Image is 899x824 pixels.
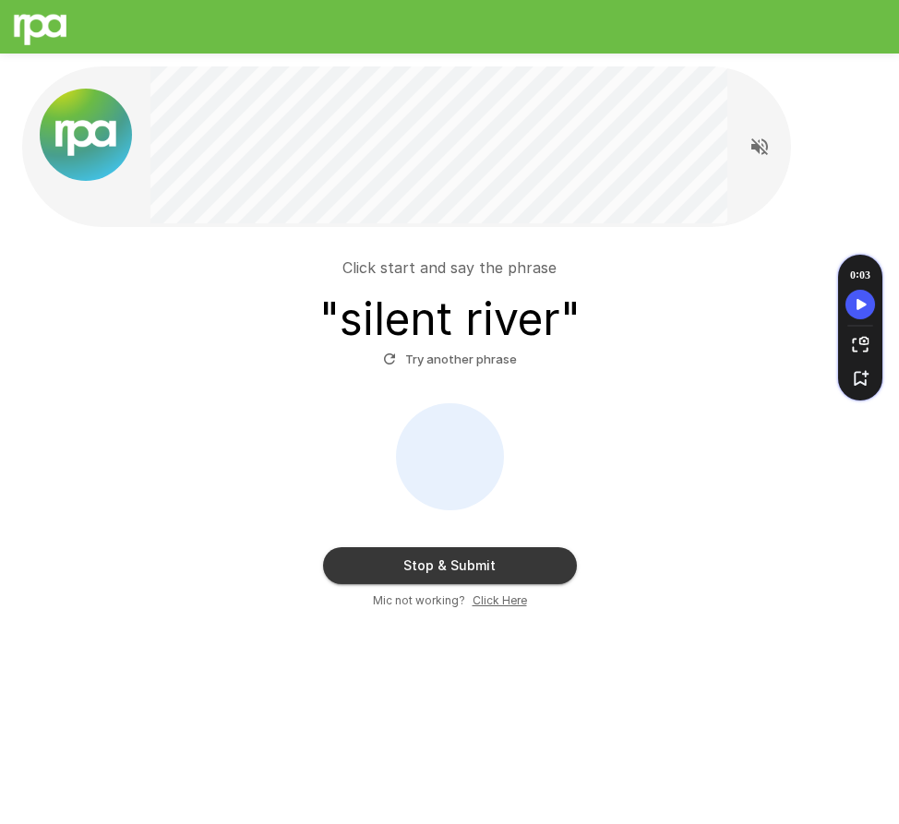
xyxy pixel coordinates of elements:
[40,89,132,181] img: new%2520logo%2520(1).png
[473,593,527,607] u: Click Here
[373,591,465,610] span: Mic not working?
[342,257,557,279] p: Click start and say the phrase
[323,547,577,584] button: Stop & Submit
[319,293,581,345] h3: " silent river "
[741,128,778,165] button: Read questions aloud
[378,345,521,374] button: Try another phrase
